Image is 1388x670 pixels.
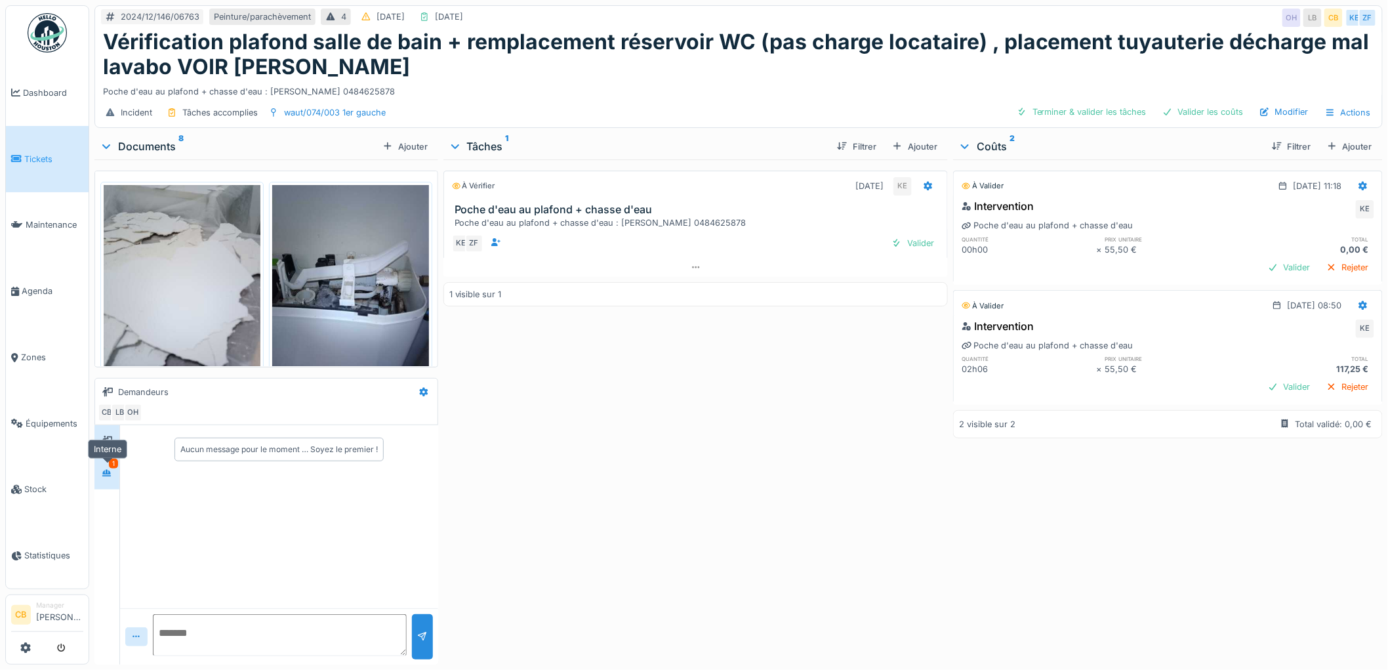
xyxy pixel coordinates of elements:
[24,549,83,562] span: Statistiques
[452,234,470,253] div: KE
[962,363,1096,375] div: 02h06
[1240,354,1374,363] h6: total
[6,522,89,589] a: Statistiques
[1267,138,1317,156] div: Filtrer
[178,138,184,154] sup: 8
[1097,363,1105,375] div: ×
[24,483,83,495] span: Stock
[118,386,169,398] div: Demandeurs
[1282,9,1301,27] div: OH
[465,234,483,253] div: ZF
[36,600,83,629] li: [PERSON_NAME]
[962,235,1096,243] h6: quantité
[962,198,1034,214] div: Intervention
[1321,378,1374,396] div: Rejeter
[962,180,1004,192] div: À valider
[26,219,83,231] span: Maintenance
[959,418,1015,430] div: 2 visible sur 2
[962,219,1133,232] div: Poche d'eau au plafond + chasse d'eau
[214,10,311,23] div: Peinture/parachèvement
[886,234,939,252] div: Valider
[962,243,1096,256] div: 00h00
[1303,9,1322,27] div: LB
[124,404,142,422] div: OH
[1356,320,1374,338] div: KE
[1011,103,1152,121] div: Terminer & valider les tâches
[962,318,1034,334] div: Intervention
[1105,354,1239,363] h6: prix unitaire
[1240,363,1374,375] div: 117,25 €
[1240,243,1374,256] div: 0,00 €
[6,457,89,523] a: Stock
[100,138,377,154] div: Documents
[284,106,386,119] div: waut/074/003 1er gauche
[121,106,152,119] div: Incident
[455,203,943,216] h3: Poche d'eau au plafond + chasse d'eau
[24,153,83,165] span: Tickets
[962,354,1096,363] h6: quantité
[887,138,943,156] div: Ajouter
[1358,9,1377,27] div: ZF
[1296,418,1372,430] div: Total validé: 0,00 €
[180,444,378,455] div: Aucun message pour le moment … Soyez le premier !
[6,258,89,324] a: Agenda
[21,351,83,364] span: Zones
[962,339,1133,352] div: Poche d'eau au plafond + chasse d'eau
[506,138,509,154] sup: 1
[1157,103,1249,121] div: Valider les coûts
[98,404,116,422] div: CB
[36,600,83,610] div: Manager
[958,138,1261,154] div: Coûts
[272,185,429,394] img: 5vgrfedrrougwgnobnr85rg140ox
[6,126,89,192] a: Tickets
[855,180,884,192] div: [DATE]
[1356,200,1374,219] div: KE
[11,605,31,625] li: CB
[1288,299,1342,312] div: [DATE] 08:50
[22,285,83,297] span: Agenda
[6,60,89,126] a: Dashboard
[1319,103,1377,122] div: Actions
[103,30,1374,80] h1: Vérification plafond salle de bain + remplacement réservoir WC (pas charge locataire) , placement...
[1321,259,1374,276] div: Rejeter
[6,324,89,390] a: Zones
[893,177,912,196] div: KE
[1105,363,1239,375] div: 55,50 €
[1254,103,1314,121] div: Modifier
[1322,138,1378,156] div: Ajouter
[1324,9,1343,27] div: CB
[435,10,463,23] div: [DATE]
[455,217,943,229] div: Poche d'eau au plafond + chasse d'eau : [PERSON_NAME] 0484625878
[26,417,83,430] span: Équipements
[11,600,83,632] a: CB Manager[PERSON_NAME]
[1294,180,1342,192] div: [DATE] 11:18
[341,10,346,23] div: 4
[1010,138,1015,154] sup: 2
[1105,243,1239,256] div: 55,50 €
[111,404,129,422] div: LB
[88,440,127,459] div: Interne
[23,87,83,99] span: Dashboard
[452,180,495,192] div: À vérifier
[28,13,67,52] img: Badge_color-CXgf-gQk.svg
[832,138,882,156] div: Filtrer
[6,390,89,457] a: Équipements
[449,288,502,301] div: 1 visible sur 1
[109,459,118,469] div: 1
[6,192,89,259] a: Maintenance
[103,80,1374,98] div: Poche d'eau au plafond + chasse d'eau : [PERSON_NAME] 0484625878
[1240,235,1374,243] h6: total
[962,301,1004,312] div: À valider
[1097,243,1105,256] div: ×
[104,185,260,394] img: 9g6g2t71lncsvjfgjbd4x2a3ltcg
[1263,378,1316,396] div: Valider
[377,10,405,23] div: [DATE]
[121,10,199,23] div: 2024/12/146/06763
[182,106,258,119] div: Tâches accomplies
[449,138,827,154] div: Tâches
[1345,9,1364,27] div: KE
[377,138,433,156] div: Ajouter
[1263,259,1316,276] div: Valider
[1105,235,1239,243] h6: prix unitaire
